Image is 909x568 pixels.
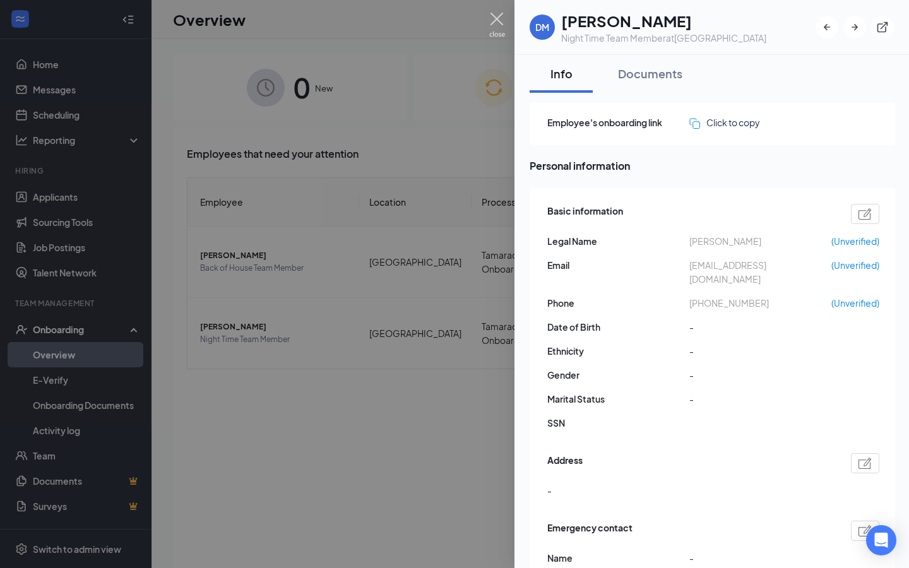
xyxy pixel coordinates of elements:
[689,320,831,334] span: -
[547,296,689,310] span: Phone
[689,234,831,248] span: [PERSON_NAME]
[689,296,831,310] span: [PHONE_NUMBER]
[547,392,689,406] span: Marital Status
[689,368,831,382] span: -
[618,66,682,81] div: Documents
[821,21,833,33] svg: ArrowLeftNew
[689,115,760,129] button: Click to copy
[547,204,623,224] span: Basic information
[547,483,552,497] span: -
[843,16,866,38] button: ArrowRight
[831,296,879,310] span: (Unverified)
[689,258,831,286] span: [EMAIL_ADDRESS][DOMAIN_NAME]
[547,234,689,248] span: Legal Name
[561,32,766,44] div: Night Time Team Member at [GEOGRAPHIC_DATA]
[866,525,896,555] div: Open Intercom Messenger
[689,344,831,358] span: -
[689,551,831,565] span: -
[871,16,894,38] button: ExternalLink
[816,16,838,38] button: ArrowLeftNew
[547,344,689,358] span: Ethnicity
[547,416,689,430] span: SSN
[547,551,689,565] span: Name
[876,21,889,33] svg: ExternalLink
[689,392,831,406] span: -
[542,66,580,81] div: Info
[530,158,895,174] span: Personal information
[848,21,861,33] svg: ArrowRight
[547,115,689,129] span: Employee's onboarding link
[535,21,549,33] div: DM
[547,453,583,473] span: Address
[831,234,879,248] span: (Unverified)
[547,258,689,272] span: Email
[561,10,766,32] h1: [PERSON_NAME]
[547,320,689,334] span: Date of Birth
[547,368,689,382] span: Gender
[689,118,700,129] img: click-to-copy.71757273a98fde459dfc.svg
[547,521,633,541] span: Emergency contact
[831,258,879,272] span: (Unverified)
